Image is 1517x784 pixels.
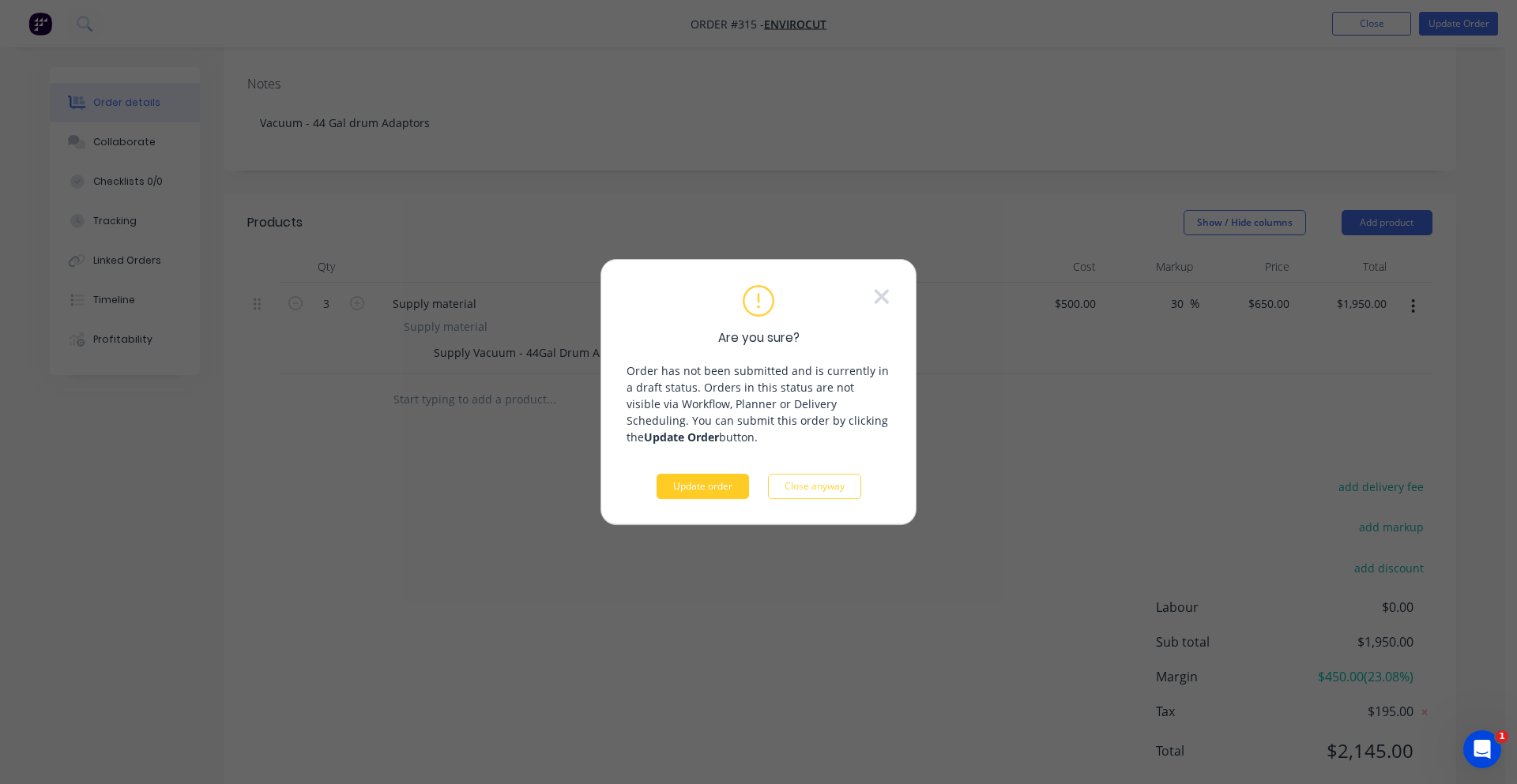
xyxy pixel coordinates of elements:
[627,362,890,445] p: Order has not been submitted and is currently in a draft status. Orders in this status are not vi...
[1463,730,1501,768] iframe: Intercom live chat
[718,329,800,347] span: Are you sure?
[644,430,719,445] strong: Update Order
[768,474,861,499] button: Close anyway
[657,474,749,499] button: Update order
[1496,730,1508,743] span: 1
